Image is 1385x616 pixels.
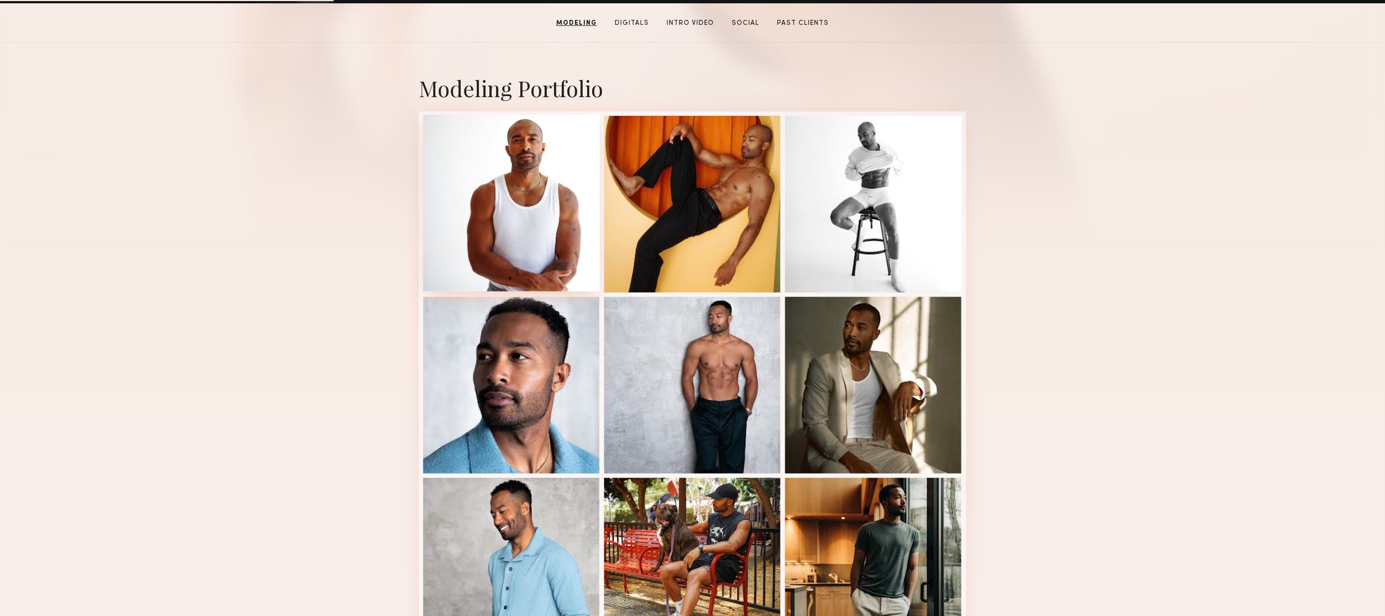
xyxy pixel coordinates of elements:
div: Modeling Portfolio [419,73,966,103]
a: Modeling [552,18,601,28]
a: Past Clients [773,18,833,28]
a: Intro Video [662,18,718,28]
a: Digitals [610,18,653,28]
a: Social [727,18,764,28]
